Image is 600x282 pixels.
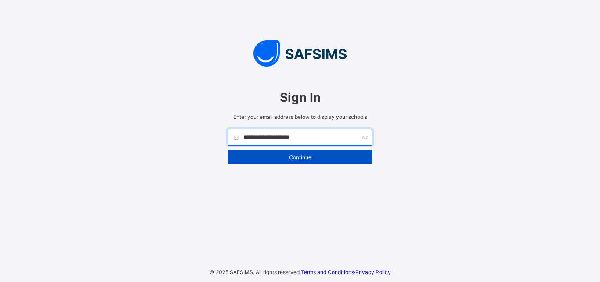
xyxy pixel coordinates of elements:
img: SAFSIMS Logo [219,40,381,67]
span: Continue [234,154,366,161]
span: Enter your email address below to display your schools [228,114,372,120]
a: Privacy Policy [355,269,391,275]
span: · [301,269,391,275]
a: Terms and Conditions [301,269,354,275]
span: © 2025 SAFSIMS. All rights reserved. [210,269,301,275]
span: Sign In [228,90,372,105]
